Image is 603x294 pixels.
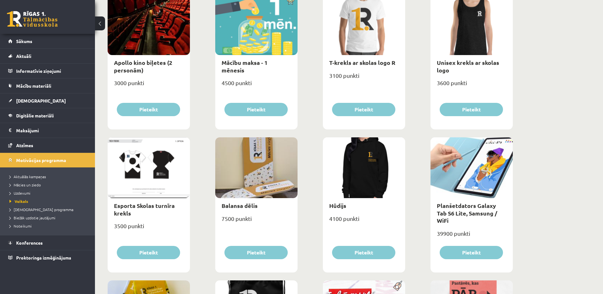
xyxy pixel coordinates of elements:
a: Veikals [9,198,89,204]
a: Esporta Skolas turnīra krekls [114,202,175,216]
button: Pieteikt [224,246,288,259]
span: [DEMOGRAPHIC_DATA] programma [9,207,73,212]
div: 3000 punkti [108,78,190,93]
button: Pieteikt [117,103,180,116]
a: Digitālie materiāli [8,108,87,123]
span: Atzīmes [16,142,33,148]
span: Proktoringa izmēģinājums [16,255,71,260]
div: 4100 punkti [323,213,405,229]
a: Aktuāli [8,49,87,63]
span: Motivācijas programma [16,157,66,163]
a: Rīgas 1. Tālmācības vidusskola [7,11,58,27]
span: Uzdevumi [9,191,30,196]
span: Mācību materiāli [16,83,51,89]
a: Planšetdators Galaxy Tab S6 Lite, Samsung / WiFi [437,202,497,224]
span: Digitālie materiāli [16,113,54,118]
a: [DEMOGRAPHIC_DATA] programma [9,207,89,212]
a: Mācību materiāli [8,78,87,93]
a: Atzīmes [8,138,87,153]
span: Biežāk uzdotie jautājumi [9,215,55,220]
a: Motivācijas programma [8,153,87,167]
a: Sākums [8,34,87,48]
span: Aktuāli [16,53,31,59]
button: Pieteikt [440,103,503,116]
a: Maksājumi [8,123,87,138]
legend: Maksājumi [16,123,87,138]
a: Apollo kino biļetes (2 personām) [114,59,172,73]
img: Populāra prece [391,280,405,291]
div: 3600 punkti [430,78,513,93]
a: Unisex krekls ar skolas logo [437,59,499,73]
a: Biežāk uzdotie jautājumi [9,215,89,221]
button: Pieteikt [332,246,395,259]
button: Pieteikt [332,103,395,116]
a: Konferences [8,235,87,250]
div: 39900 punkti [430,228,513,244]
span: [DEMOGRAPHIC_DATA] [16,98,66,103]
a: Balansa dēlis [222,202,258,209]
a: T-krekls ar skolas logo R [329,59,395,66]
a: Aktuālās kampaņas [9,174,89,179]
a: Proktoringa izmēģinājums [8,250,87,265]
button: Pieteikt [440,246,503,259]
span: Veikals [9,199,28,204]
a: Mācies un ziedo [9,182,89,188]
a: [DEMOGRAPHIC_DATA] [8,93,87,108]
div: 4500 punkti [215,78,298,93]
a: Hūdijs [329,202,346,209]
a: Mācību maksa - 1 mēnesis [222,59,267,73]
div: 7500 punkti [215,213,298,229]
span: Konferences [16,240,43,246]
button: Pieteikt [117,246,180,259]
legend: Informatīvie ziņojumi [16,64,87,78]
span: Mācies un ziedo [9,182,41,187]
a: Noteikumi [9,223,89,229]
button: Pieteikt [224,103,288,116]
span: Sākums [16,38,32,44]
a: Informatīvie ziņojumi [8,64,87,78]
div: 3100 punkti [323,70,405,86]
a: Uzdevumi [9,190,89,196]
div: 3500 punkti [108,221,190,236]
span: Noteikumi [9,223,32,228]
span: Aktuālās kampaņas [9,174,46,179]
